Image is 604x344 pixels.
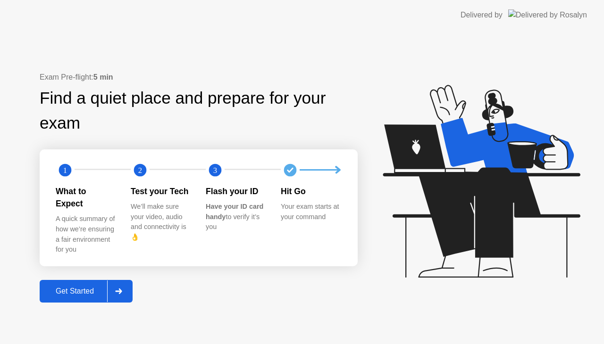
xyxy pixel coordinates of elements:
div: Delivered by [461,9,503,21]
div: We’ll make sure your video, audio and connectivity is 👌 [131,202,191,242]
div: What to Expect [56,185,116,210]
div: Test your Tech [131,185,191,197]
b: 5 min [93,73,113,81]
div: Find a quiet place and prepare for your exam [40,86,358,136]
div: to verify it’s you [206,202,266,232]
div: Get Started [42,287,107,295]
div: A quick summary of how we’re ensuring a fair environment for you [56,214,116,254]
button: Get Started [40,280,133,303]
img: Delivered by Rosalyn [508,9,587,20]
text: 3 [213,165,217,174]
text: 2 [138,165,142,174]
text: 1 [63,165,67,174]
div: Flash your ID [206,185,266,197]
div: Exam Pre-flight: [40,72,358,83]
b: Have your ID card handy [206,203,263,221]
div: Your exam starts at your command [281,202,341,222]
div: Hit Go [281,185,341,197]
